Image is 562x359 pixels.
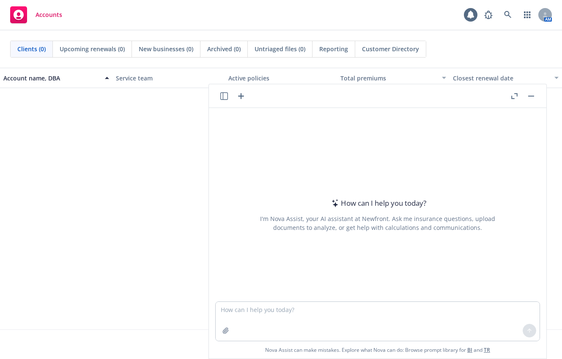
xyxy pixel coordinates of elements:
button: Closest renewal date [450,68,562,88]
span: Reporting [319,44,348,53]
span: Nova Assist can make mistakes. Explore what Nova can do: Browse prompt library for and [212,341,543,359]
span: Archived (0) [207,44,241,53]
a: BI [467,346,472,353]
span: Clients (0) [17,44,46,53]
a: Search [499,6,516,23]
a: Switch app [519,6,536,23]
div: I'm Nova Assist, your AI assistant at Newfront. Ask me insurance questions, upload documents to a... [259,214,496,232]
div: How can I help you today? [329,198,426,209]
span: Accounts [36,11,62,18]
a: TR [484,346,490,353]
a: Report a Bug [480,6,497,23]
div: Active policies [228,74,334,83]
div: Service team [116,74,222,83]
span: Untriaged files (0) [255,44,305,53]
button: Active policies [225,68,337,88]
div: Account name, DBA [3,74,100,83]
span: New businesses (0) [139,44,193,53]
div: Closest renewal date [453,74,549,83]
button: Service team [112,68,225,88]
span: Upcoming renewals (0) [60,44,125,53]
button: Total premiums [337,68,450,88]
div: Total premiums [340,74,437,83]
span: Customer Directory [362,44,419,53]
a: Accounts [7,3,66,27]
